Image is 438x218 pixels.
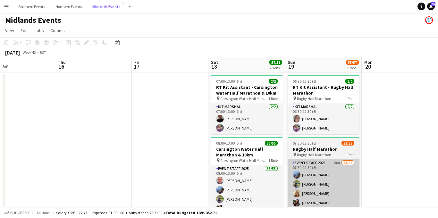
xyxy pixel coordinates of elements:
span: Sat [211,59,218,65]
span: 1 Role [268,96,278,101]
button: Midlands Events [87,0,126,13]
h3: Rugby Half Marathon [288,146,359,152]
h3: RT Kit Assistant - Rugby Half Marathon [288,84,359,96]
span: 1 Role [345,96,354,101]
app-card-role: Kit Marshal2/207:00-13:00 (6h)[PERSON_NAME][PERSON_NAME] [211,103,283,134]
a: Jobs [32,26,46,35]
span: 18 [210,63,218,70]
span: Comms [50,28,65,33]
span: 57/57 [269,60,282,65]
span: 1 Role [345,152,354,157]
span: Thu [58,59,66,65]
span: All jobs [35,210,51,215]
app-job-card: 06:30-12:30 (6h)2/2RT Kit Assistant - Rugby Half Marathon Rugby Half Marathon1 RoleKit Marshal2/2... [288,75,359,134]
span: 07:30-12:30 (5h) [293,141,319,146]
span: Sun [288,59,295,65]
span: 06:30-12:30 (6h) [293,79,319,84]
span: 2/2 [345,79,354,84]
span: 19 [287,63,295,70]
span: Rugby Half Marathon [297,96,331,101]
div: BST [40,50,46,55]
button: Northern Events [50,0,87,13]
div: [DATE] [5,49,20,56]
span: Carsington Water Half Marathon & 10km [220,158,268,163]
h1: Midlands Events [5,15,61,25]
span: 2/2 [269,79,278,84]
span: Jobs [34,28,44,33]
a: Comms [48,26,67,35]
div: 2 Jobs [270,65,282,70]
span: 17 [133,63,139,70]
span: Carsington Water Half Marathon & 10km [220,96,268,101]
button: Budgeted [3,209,30,216]
app-user-avatar: RunThrough Events [425,16,433,24]
button: Southern Events [13,0,50,13]
span: 53/55 [341,141,354,146]
div: Salary £393 172.71 + Expenses £1 990.00 + Subsistence £190.00 = [56,210,217,215]
span: 16 [57,63,66,70]
span: 55/55 [265,141,278,146]
span: Budgeted [10,211,29,215]
a: Edit [18,26,30,35]
span: Total Budgeted £395 352.71 [165,210,217,215]
app-card-role: Kit Marshal2/206:30-12:30 (6h)[PERSON_NAME][PERSON_NAME] [288,103,359,134]
div: 2 Jobs [346,65,358,70]
span: 07:00-13:00 (6h) [216,79,242,84]
app-job-card: 07:00-13:00 (6h)2/2RT Kit Assistant - Carsington Water Half Marathon & 10km Carsington Water Half... [211,75,283,134]
h3: Carsington Water Half Marathon & 10km [211,146,283,158]
span: 1 Role [268,158,278,163]
span: 45 [431,2,435,6]
span: 20 [363,63,373,70]
span: Week 42 [21,50,37,55]
span: Edit [21,28,28,33]
span: 08:00-13:00 (5h) [216,141,242,146]
a: 45 [427,3,435,10]
span: 55/57 [346,60,359,65]
span: Mon [364,59,373,65]
span: View [5,28,14,33]
h3: RT Kit Assistant - Carsington Water Half Marathon & 10km [211,84,283,96]
a: View [3,26,17,35]
span: Fri [134,59,139,65]
span: Rugby Half Marathon [297,152,331,157]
